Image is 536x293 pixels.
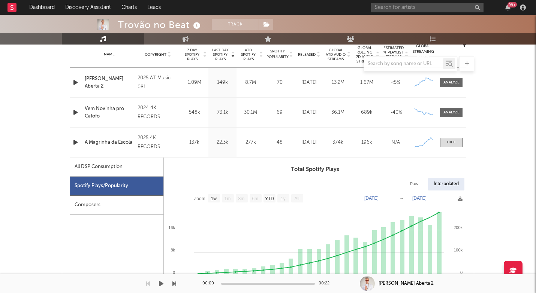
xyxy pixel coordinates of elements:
text: 1m [225,196,231,201]
div: 36.1M [325,109,350,116]
div: [DATE] [296,139,322,146]
text: [DATE] [412,196,427,201]
text: 6m [252,196,259,201]
div: Composers [70,196,163,215]
div: 196k [354,139,379,146]
div: 2024 4K RECORDS [138,104,178,122]
div: All DSP Consumption [70,158,163,177]
div: 69 [267,109,293,116]
text: 0 [173,270,175,275]
span: Spotify Popularity [267,49,289,60]
div: N/A [383,139,408,146]
div: Raw [404,178,424,190]
span: Estimated % Playlist Streams Last Day [383,46,404,64]
input: Search by song name or URL [364,61,443,67]
text: 0 [460,270,463,275]
div: 2025 4K RECORDS [138,134,178,152]
button: 99+ [505,4,511,10]
div: 689k [354,109,379,116]
span: Released [298,52,316,57]
div: 374k [325,139,350,146]
div: 149k [210,79,235,86]
div: [PERSON_NAME] Aberta 2 [379,280,434,287]
div: Trovão no Beat [118,19,202,31]
a: A Magrinha da Escola [85,139,134,146]
div: 00:00 [202,279,217,288]
a: [PERSON_NAME] Aberta 2 [85,75,134,90]
span: ATD Spotify Plays [238,48,258,61]
div: 73.1k [210,109,235,116]
input: Search for artists [371,3,484,12]
div: ~ 40 % [383,109,408,116]
div: Interpolated [428,178,464,190]
span: Global ATD Audio Streams [325,48,346,61]
div: [DATE] [296,79,322,86]
a: Vem Novinha pro Cafofo [85,105,134,120]
div: 2025 AT Music 081 [138,74,178,92]
div: <5% [383,79,408,86]
div: Global Streaming Trend (Last 60D) [412,43,434,66]
div: 99 + [508,2,517,7]
text: YTD [265,196,274,201]
div: All DSP Consumption [75,162,123,171]
span: Copyright [145,52,166,57]
div: 1.67M [354,79,379,86]
div: 70 [267,79,293,86]
div: 13.2M [325,79,350,86]
div: 30.1M [238,109,263,116]
div: 1.09M [182,79,207,86]
text: All [294,196,299,201]
text: 1w [211,196,217,201]
text: 3m [238,196,245,201]
text: 16k [168,225,175,230]
div: 22.3k [210,139,235,146]
div: 48 [267,139,293,146]
text: 1y [281,196,286,201]
text: 100k [454,248,463,252]
div: Spotify Plays/Popularity [70,177,163,196]
text: 200k [454,225,463,230]
text: Zoom [194,196,205,201]
span: Last Day Spotify Plays [210,48,230,61]
div: 277k [238,139,263,146]
text: 8k [171,248,175,252]
div: 00:22 [319,279,334,288]
div: 8.7M [238,79,263,86]
div: 548k [182,109,207,116]
text: → [400,196,404,201]
span: Global Rolling 7D Audio Streams [354,46,375,64]
span: 7 Day Spotify Plays [182,48,202,61]
button: Track [212,19,259,30]
div: 137k [182,139,207,146]
h3: Total Spotify Plays [164,165,466,174]
text: [DATE] [364,196,379,201]
div: [DATE] [296,109,322,116]
div: Name [85,52,134,57]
